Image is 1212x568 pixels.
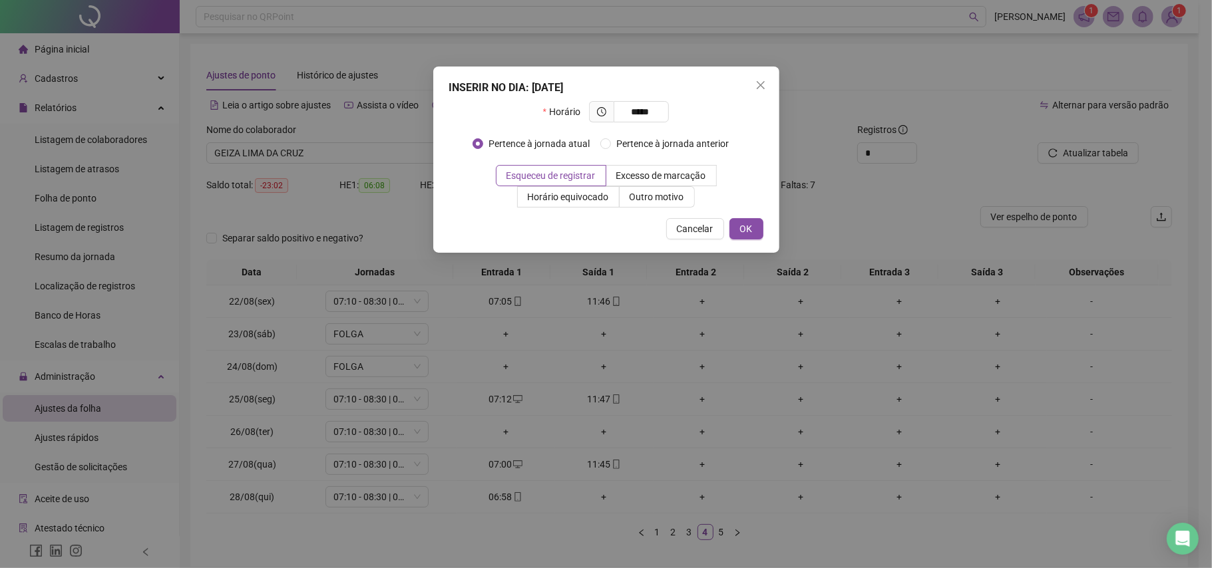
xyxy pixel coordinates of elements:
span: close [755,80,766,90]
span: Esqueceu de registrar [506,170,596,181]
span: Excesso de marcação [616,170,706,181]
span: clock-circle [597,107,606,116]
span: OK [740,221,753,236]
button: Close [750,74,771,96]
div: INSERIR NO DIA : [DATE] [449,80,763,96]
span: Pertence à jornada anterior [611,136,734,151]
label: Horário [543,101,589,122]
button: OK [729,218,763,239]
button: Cancelar [666,218,724,239]
span: Cancelar [677,221,713,236]
div: Open Intercom Messenger [1167,523,1199,555]
span: Horário equivocado [528,192,609,202]
span: Pertence à jornada atual [483,136,595,151]
span: Outro motivo [630,192,684,202]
